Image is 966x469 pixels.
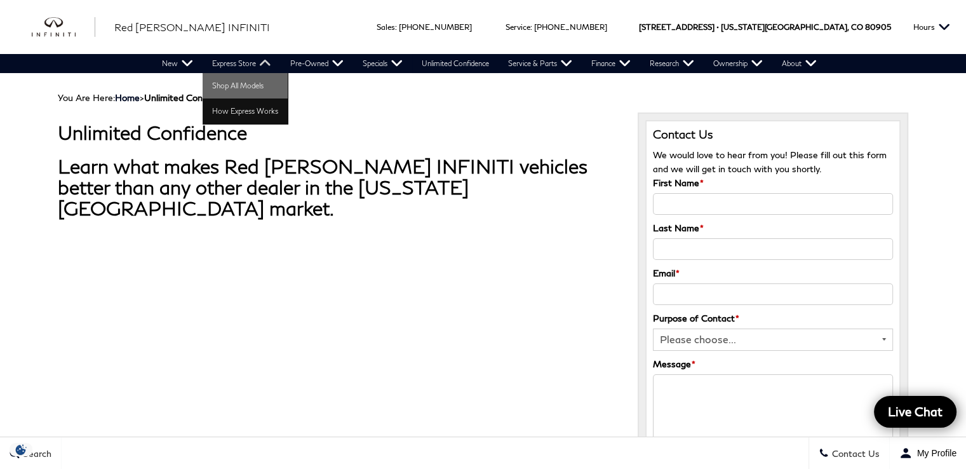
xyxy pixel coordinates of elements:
[6,443,36,456] section: Click to Open Cookie Consent Modal
[582,54,640,73] a: Finance
[58,245,413,445] iframe: YouTube video player
[32,17,95,37] img: INFINITI
[114,20,270,35] a: Red [PERSON_NAME] INFINITI
[704,54,772,73] a: Ownership
[890,437,966,469] button: Open user profile menu
[912,448,956,458] span: My Profile
[653,221,704,235] label: Last Name
[281,54,353,73] a: Pre-Owned
[58,122,619,143] h1: Unlimited Confidence
[152,54,826,73] nav: Main Navigation
[772,54,826,73] a: About
[639,22,891,32] a: [STREET_ADDRESS] • [US_STATE][GEOGRAPHIC_DATA], CO 80905
[115,92,140,103] a: Home
[58,92,908,103] div: Breadcrumbs
[399,22,472,32] a: [PHONE_NUMBER]
[203,73,288,99] a: Shop All Models
[653,357,695,371] label: Message
[203,99,288,124] a: How Express Works
[353,54,412,73] a: Specials
[499,54,582,73] a: Service & Parts
[653,311,739,325] label: Purpose of Contact
[640,54,704,73] a: Research
[203,54,281,73] a: Express Store
[534,22,607,32] a: [PHONE_NUMBER]
[144,92,233,103] strong: Unlimited Confidence
[506,22,530,32] span: Service
[58,154,587,219] strong: Learn what makes Red [PERSON_NAME] INFINITI vehicles better than any other dealer in the [US_STAT...
[829,448,880,459] span: Contact Us
[882,404,949,419] span: Live Chat
[412,54,499,73] a: Unlimited Confidence
[152,54,203,73] a: New
[395,22,397,32] span: :
[653,149,887,174] span: We would love to hear from you! Please fill out this form and we will get in touch with you shortly.
[653,176,704,190] label: First Name
[32,17,95,37] a: infiniti
[6,443,36,456] img: Opt-Out Icon
[377,22,395,32] span: Sales
[20,448,51,459] span: Search
[530,22,532,32] span: :
[114,21,270,33] span: Red [PERSON_NAME] INFINITI
[653,128,893,142] h3: Contact Us
[115,92,233,103] span: >
[58,92,233,103] span: You Are Here:
[653,266,680,280] label: Email
[874,396,956,428] a: Live Chat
